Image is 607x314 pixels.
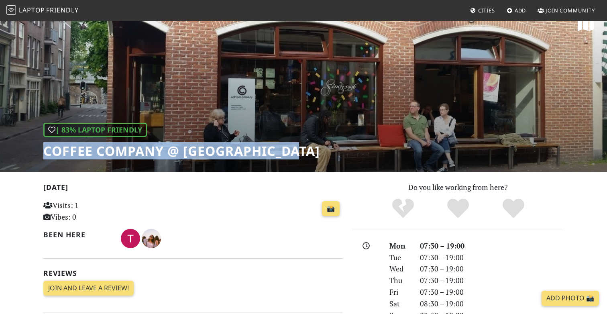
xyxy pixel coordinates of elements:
img: 4011-tzannetos.jpg [121,229,140,248]
div: Yes [430,198,486,220]
div: | 83% Laptop Friendly [43,123,147,137]
div: Fri [385,286,415,298]
img: LaptopFriendly [6,5,16,15]
div: 07:30 – 19:00 [415,275,568,286]
div: Wed [385,263,415,275]
a: Add [503,3,530,18]
div: 07:30 – 19:00 [415,252,568,263]
p: Do you like working from here? [352,181,564,193]
span: Friendly [46,6,78,14]
a: 📸 [322,201,340,216]
h1: Coffee Company @ [GEOGRAPHIC_DATA] [43,143,320,159]
span: Tzannetos Philippakos [121,233,142,243]
a: LaptopFriendly LaptopFriendly [6,4,79,18]
div: No [375,198,431,220]
span: Marta Fiolhais [142,233,161,243]
span: Laptop [19,6,45,14]
span: Join Community [546,7,595,14]
h2: Reviews [43,269,343,277]
div: Tue [385,252,415,263]
a: Cities [467,3,498,18]
div: 07:30 – 19:00 [415,263,568,275]
h2: [DATE] [43,183,343,195]
img: 1461-marta.jpg [142,229,161,248]
div: 08:30 – 19:00 [415,298,568,310]
span: Add [515,7,526,14]
a: Join Community [534,3,598,18]
span: Cities [478,7,495,14]
div: Sat [385,298,415,310]
div: Definitely! [486,198,541,220]
div: 07:30 – 19:00 [415,286,568,298]
div: Thu [385,275,415,286]
a: Join and leave a review! [43,281,134,296]
div: Mon [385,240,415,252]
p: Visits: 1 Vibes: 0 [43,200,137,223]
div: 07:30 – 19:00 [415,240,568,252]
h2: Been here [43,230,111,239]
